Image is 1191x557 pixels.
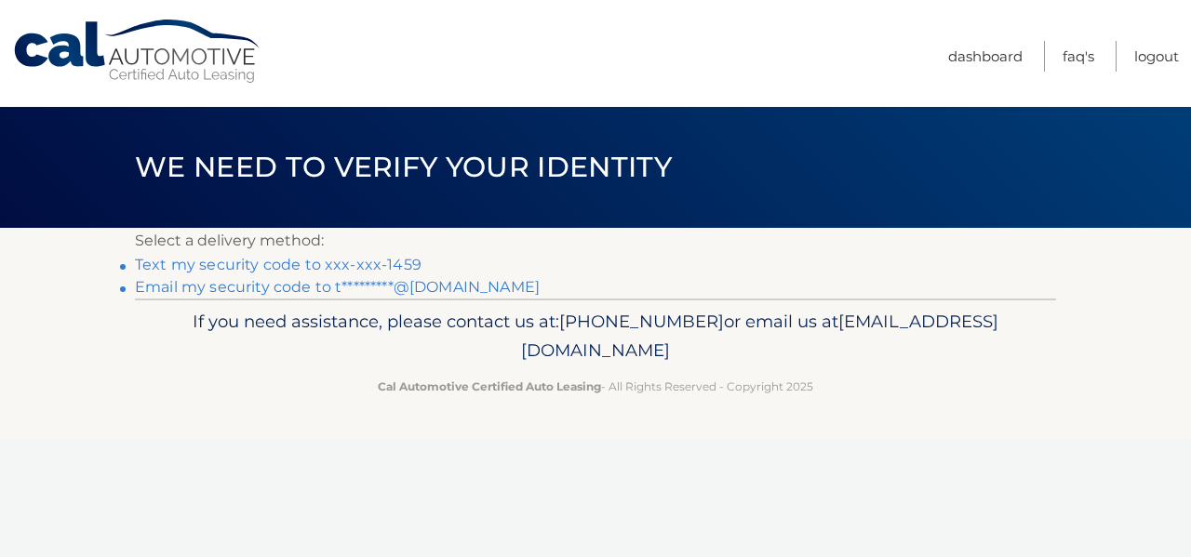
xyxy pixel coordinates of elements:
span: We need to verify your identity [135,150,672,184]
a: Email my security code to t*********@[DOMAIN_NAME] [135,278,540,296]
p: Select a delivery method: [135,228,1056,254]
a: Logout [1134,41,1179,72]
p: - All Rights Reserved - Copyright 2025 [147,377,1044,396]
strong: Cal Automotive Certified Auto Leasing [378,379,601,393]
a: Dashboard [948,41,1023,72]
a: Text my security code to xxx-xxx-1459 [135,256,422,273]
span: [PHONE_NUMBER] [559,311,724,332]
a: Cal Automotive [12,19,263,85]
p: If you need assistance, please contact us at: or email us at [147,307,1044,366]
a: FAQ's [1063,41,1094,72]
